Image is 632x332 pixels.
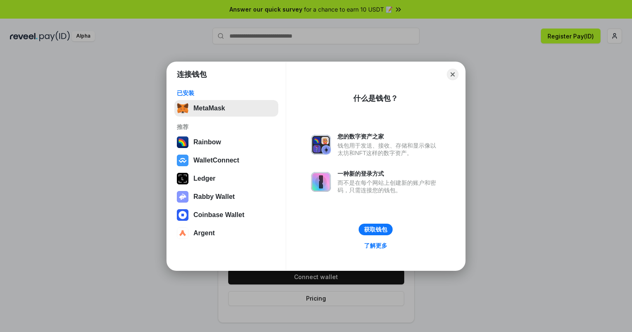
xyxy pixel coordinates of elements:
div: 已安装 [177,89,276,97]
img: svg+xml,%3Csvg%20width%3D%2228%22%20height%3D%2228%22%20viewBox%3D%220%200%2028%2028%22%20fill%3D... [177,155,188,166]
button: Close [447,69,458,80]
img: svg+xml,%3Csvg%20xmlns%3D%22http%3A%2F%2Fwww.w3.org%2F2000%2Fsvg%22%20fill%3D%22none%22%20viewBox... [177,191,188,203]
div: Ledger [193,175,215,182]
div: 而不是在每个网站上创建新的账户和密码，只需连接您的钱包。 [338,179,440,194]
div: 一种新的登录方式 [338,170,440,177]
div: Coinbase Wallet [193,211,244,219]
button: 获取钱包 [359,224,393,235]
div: WalletConnect [193,157,239,164]
button: MetaMask [174,100,278,117]
div: 钱包用于发送、接收、存储和显示像以太坊和NFT这样的数字资产。 [338,142,440,157]
img: svg+xml,%3Csvg%20fill%3D%22none%22%20height%3D%2233%22%20viewBox%3D%220%200%2035%2033%22%20width%... [177,103,188,114]
div: 您的数字资产之家 [338,133,440,140]
button: Rabby Wallet [174,189,278,205]
button: WalletConnect [174,152,278,169]
div: 获取钱包 [364,226,387,233]
a: 了解更多 [359,240,392,251]
div: Rainbow [193,139,221,146]
div: 推荐 [177,123,276,131]
button: Argent [174,225,278,241]
div: MetaMask [193,105,225,112]
img: svg+xml,%3Csvg%20width%3D%2228%22%20height%3D%2228%22%20viewBox%3D%220%200%2028%2028%22%20fill%3D... [177,209,188,221]
img: svg+xml,%3Csvg%20xmlns%3D%22http%3A%2F%2Fwww.w3.org%2F2000%2Fsvg%22%20fill%3D%22none%22%20viewBox... [311,172,331,192]
img: svg+xml,%3Csvg%20xmlns%3D%22http%3A%2F%2Fwww.w3.org%2F2000%2Fsvg%22%20fill%3D%22none%22%20viewBox... [311,135,331,155]
img: svg+xml,%3Csvg%20width%3D%2228%22%20height%3D%2228%22%20viewBox%3D%220%200%2028%2028%22%20fill%3D... [177,227,188,239]
div: Rabby Wallet [193,193,235,201]
button: Coinbase Wallet [174,207,278,223]
div: Argent [193,229,215,237]
div: 什么是钱包？ [353,93,398,103]
h1: 连接钱包 [177,69,207,79]
img: svg+xml,%3Csvg%20width%3D%22120%22%20height%3D%22120%22%20viewBox%3D%220%200%20120%20120%22%20fil... [177,136,188,148]
button: Rainbow [174,134,278,150]
button: Ledger [174,170,278,187]
div: 了解更多 [364,242,387,249]
img: svg+xml,%3Csvg%20xmlns%3D%22http%3A%2F%2Fwww.w3.org%2F2000%2Fsvg%22%20width%3D%2228%22%20height%3... [177,173,188,184]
